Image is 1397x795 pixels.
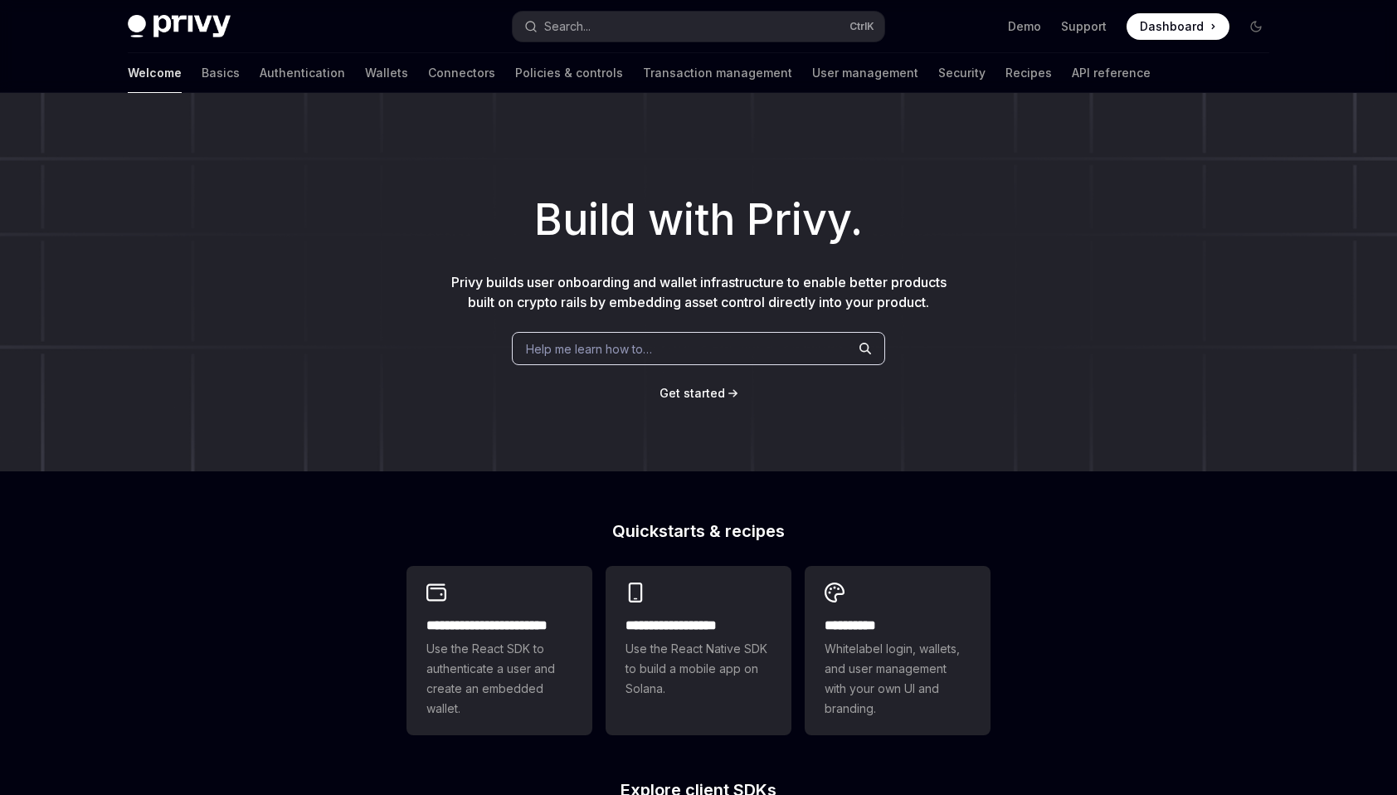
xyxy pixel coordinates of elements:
[660,386,725,400] span: Get started
[128,53,182,93] a: Welcome
[515,53,623,93] a: Policies & controls
[202,53,240,93] a: Basics
[128,15,231,38] img: dark logo
[1008,18,1041,35] a: Demo
[426,639,572,719] span: Use the React SDK to authenticate a user and create an embedded wallet.
[849,20,874,33] span: Ctrl K
[544,17,591,37] div: Search...
[1140,18,1204,35] span: Dashboard
[1072,53,1151,93] a: API reference
[27,188,1370,252] h1: Build with Privy.
[513,12,884,41] button: Search...CtrlK
[805,566,991,735] a: **** *****Whitelabel login, wallets, and user management with your own UI and branding.
[606,566,791,735] a: **** **** **** ***Use the React Native SDK to build a mobile app on Solana.
[1005,53,1052,93] a: Recipes
[451,274,947,310] span: Privy builds user onboarding and wallet infrastructure to enable better products built on crypto ...
[812,53,918,93] a: User management
[428,53,495,93] a: Connectors
[260,53,345,93] a: Authentication
[660,385,725,402] a: Get started
[526,340,652,358] span: Help me learn how to…
[1243,13,1269,40] button: Toggle dark mode
[825,639,971,719] span: Whitelabel login, wallets, and user management with your own UI and branding.
[1127,13,1229,40] a: Dashboard
[938,53,986,93] a: Security
[643,53,792,93] a: Transaction management
[625,639,772,699] span: Use the React Native SDK to build a mobile app on Solana.
[1061,18,1107,35] a: Support
[365,53,408,93] a: Wallets
[406,523,991,539] h2: Quickstarts & recipes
